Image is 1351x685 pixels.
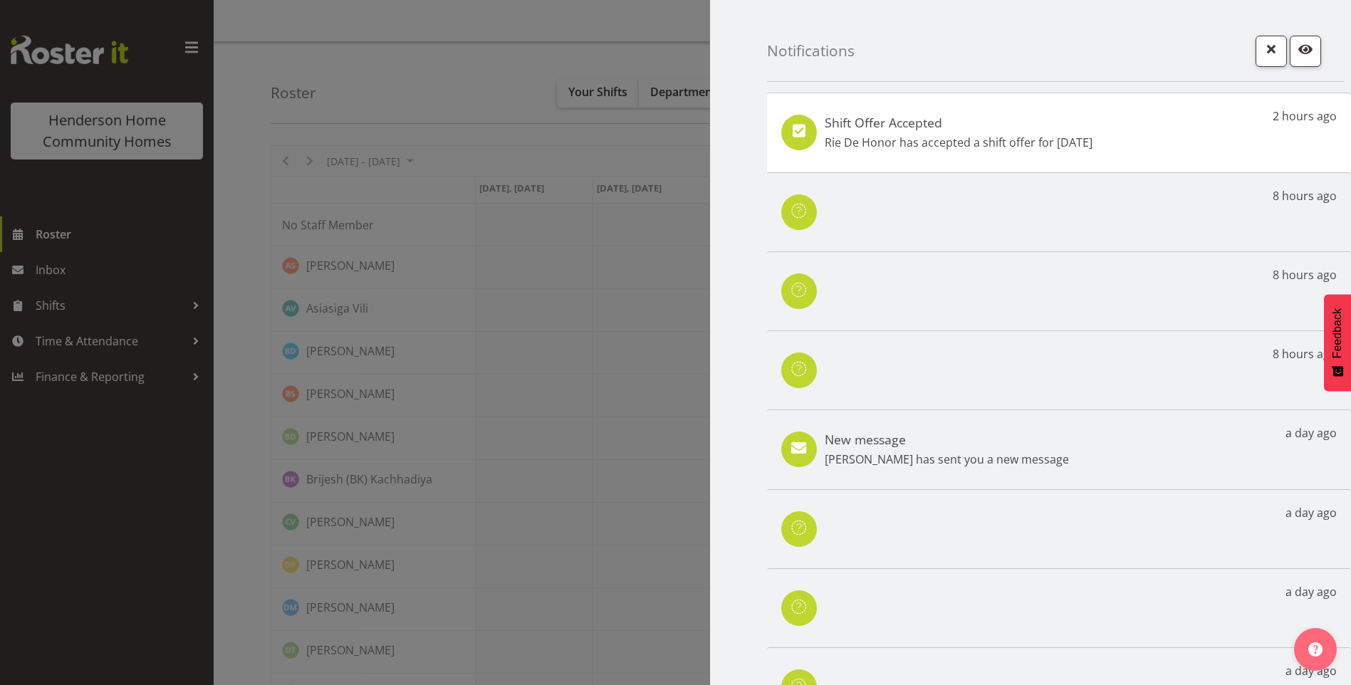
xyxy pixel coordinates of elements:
[1324,294,1351,391] button: Feedback - Show survey
[1256,36,1287,67] button: Close
[1273,108,1337,125] p: 2 hours ago
[825,134,1092,151] p: Rie De Honor has accepted a shift offer for [DATE]
[1285,662,1337,679] p: a day ago
[1273,345,1337,362] p: 8 hours ago
[767,43,855,59] h4: Notifications
[1273,266,1337,283] p: 8 hours ago
[825,432,1069,447] h5: New message
[1331,308,1344,358] span: Feedback
[1285,583,1337,600] p: a day ago
[825,451,1069,468] p: [PERSON_NAME] has sent you a new message
[1308,642,1323,657] img: help-xxl-2.png
[1273,187,1337,204] p: 8 hours ago
[1285,424,1337,441] p: a day ago
[1290,36,1321,67] button: Mark as read
[1285,504,1337,521] p: a day ago
[825,115,1092,130] h5: Shift Offer Accepted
